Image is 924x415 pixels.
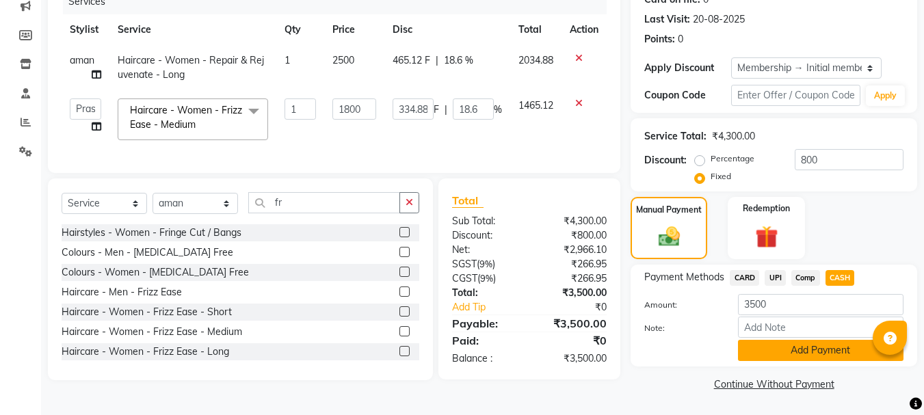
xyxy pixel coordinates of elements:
div: ₹0 [544,300,618,314]
span: aman [70,54,94,66]
span: Total [452,193,484,208]
span: SGST [452,258,477,270]
div: Colours - Women - [MEDICAL_DATA] Free [62,265,249,280]
div: ₹800.00 [529,228,617,243]
input: Amount [738,294,903,315]
div: Points: [644,32,675,46]
div: Haircare - Women - Frizz Ease - Medium [62,325,242,339]
div: Last Visit: [644,12,690,27]
div: Coupon Code [644,88,730,103]
div: Haircare - Men - Frizz Ease [62,285,182,299]
div: ₹2,966.10 [529,243,617,257]
th: Total [510,14,562,45]
div: Discount: [442,228,529,243]
span: CASH [826,270,855,286]
div: Service Total: [644,129,707,144]
div: ₹3,500.00 [529,351,617,366]
span: CGST [452,272,477,284]
th: Action [562,14,607,45]
label: Amount: [634,299,727,311]
div: Colours - Men - [MEDICAL_DATA] Free [62,245,233,260]
span: 1 [285,54,290,66]
span: F [434,103,439,117]
div: ₹0 [529,332,617,349]
div: Paid: [442,332,529,349]
button: Add Payment [738,340,903,361]
span: 2500 [332,54,354,66]
div: Haircare - Women - Frizz Ease - Short [62,305,232,319]
th: Disc [384,14,510,45]
span: Haircare - Women - Frizz Ease - Medium [130,104,242,131]
span: 18.6 % [444,53,473,68]
div: ( ) [442,257,529,271]
span: | [436,53,438,68]
div: Discount: [644,153,687,168]
span: % [494,103,502,117]
button: Apply [866,85,905,106]
label: Note: [634,322,727,334]
input: Search or Scan [248,192,400,213]
span: UPI [765,270,786,286]
span: Comp [791,270,820,286]
span: | [445,103,447,117]
div: ( ) [442,271,529,286]
img: _cash.svg [652,224,687,249]
div: Payable: [442,315,529,332]
div: Balance : [442,351,529,366]
div: Apply Discount [644,61,730,75]
span: 9% [480,273,493,284]
img: _gift.svg [748,223,785,251]
th: Stylist [62,14,109,45]
label: Manual Payment [636,204,702,216]
a: Add Tip [442,300,544,314]
th: Price [324,14,384,45]
div: ₹266.95 [529,257,617,271]
label: Percentage [711,152,754,165]
div: ₹266.95 [529,271,617,286]
div: Net: [442,243,529,257]
div: ₹4,300.00 [712,129,755,144]
th: Qty [276,14,324,45]
input: Add Note [738,317,903,338]
div: ₹4,300.00 [529,214,617,228]
div: 20-08-2025 [693,12,745,27]
div: Sub Total: [442,214,529,228]
a: Continue Without Payment [633,377,914,392]
div: Hairstyles - Women - Fringe Cut / Bangs [62,226,241,240]
span: 2034.88 [518,54,553,66]
span: Payment Methods [644,270,724,284]
div: ₹3,500.00 [529,286,617,300]
span: CARD [730,270,759,286]
span: 9% [479,258,492,269]
th: Service [109,14,276,45]
span: 465.12 F [393,53,430,68]
label: Fixed [711,170,731,183]
label: Redemption [743,202,790,215]
span: Haircare - Women - Repair & Rejuvenate - Long [118,54,264,81]
div: Total: [442,286,529,300]
div: Haircare - Women - Frizz Ease - Long [62,345,229,359]
span: 1465.12 [518,99,553,111]
div: 0 [678,32,683,46]
a: x [196,118,202,131]
input: Enter Offer / Coupon Code [731,85,860,106]
div: ₹3,500.00 [529,315,617,332]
